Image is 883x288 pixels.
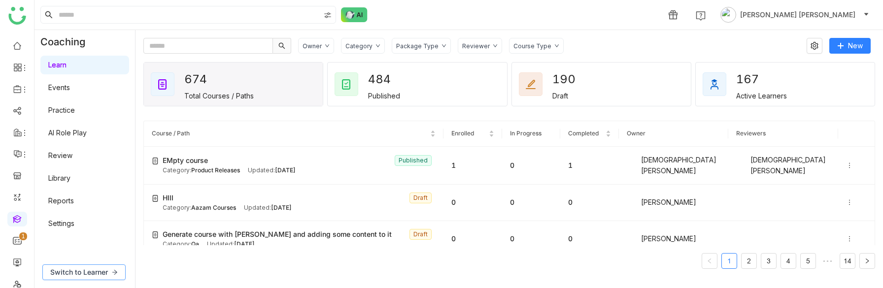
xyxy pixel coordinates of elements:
[324,11,332,19] img: search-type.svg
[502,221,561,257] td: 0
[341,7,368,22] img: ask-buddy-normal.svg
[560,221,619,257] td: 0
[718,7,871,23] button: [PERSON_NAME] [PERSON_NAME]
[840,253,855,269] li: 14
[275,166,296,174] span: [DATE]
[368,92,400,100] div: Published
[163,203,236,213] div: Category:
[840,254,855,268] a: 14
[859,253,875,269] button: Next Page
[157,78,169,90] img: total_courses.svg
[163,192,173,203] span: HIII
[184,69,220,90] div: 674
[42,264,126,280] button: Switch to Learner
[560,147,619,185] td: 1
[19,232,27,240] nz-badge-sup: 1
[443,147,502,185] td: 1
[48,128,87,137] a: AI Role Play
[234,240,255,248] span: [DATE]
[627,233,720,245] div: [PERSON_NAME]
[525,78,537,90] img: draft_courses.svg
[848,40,863,51] span: New
[396,42,439,50] div: Package Type
[552,69,588,90] div: 190
[303,42,322,50] div: Owner
[560,185,619,221] td: 0
[568,129,599,137] span: Completed
[742,254,756,268] a: 2
[163,229,392,240] span: Generate course with [PERSON_NAME] and adding some content to it
[50,267,108,278] span: Switch to Learner
[152,195,159,202] img: create-new-course.svg
[409,192,432,203] nz-tag: Draft
[163,155,208,166] span: EMpty course
[340,78,352,90] img: published_courses.svg
[48,106,75,114] a: Practice
[368,69,404,90] div: 484
[395,155,432,166] nz-tag: Published
[48,196,74,205] a: Reports
[627,160,639,171] img: 684a9b06de261c4b36a3cf65
[409,229,432,240] nz-tag: Draft
[820,253,836,269] li: Next 5 Pages
[443,185,502,221] td: 0
[781,254,796,268] a: 4
[721,253,737,269] li: 1
[184,92,254,100] div: Total Courses / Paths
[48,174,70,182] a: Library
[781,253,796,269] li: 4
[48,61,67,69] a: Learn
[513,42,551,50] div: Course Type
[510,129,542,137] span: In Progress
[736,129,766,137] span: Reviewers
[627,196,639,208] img: 684a9b6bde261c4b36a3d2e3
[152,158,159,164] img: create-new-course.svg
[720,7,736,23] img: avatar
[736,92,787,100] div: Active Learners
[829,38,871,54] button: New
[21,231,25,241] p: 1
[627,196,720,208] div: [PERSON_NAME]
[740,9,855,20] span: [PERSON_NAME] [PERSON_NAME]
[451,129,474,137] span: Enrolled
[48,83,70,92] a: Events
[191,166,240,174] span: Product Releases
[34,30,100,54] div: Coaching
[191,204,236,211] span: Aazam Courses
[702,253,717,269] button: Previous Page
[8,7,26,25] img: logo
[736,69,772,90] div: 167
[502,185,561,221] td: 0
[552,92,568,100] div: Draft
[248,166,296,175] div: Updated:
[462,42,490,50] div: Reviewer
[191,240,199,248] span: Qa
[741,253,757,269] li: 2
[271,204,292,211] span: [DATE]
[800,253,816,269] li: 5
[801,254,815,268] a: 5
[736,160,748,171] img: 684a9b06de261c4b36a3cf65
[502,147,561,185] td: 0
[48,219,74,227] a: Settings
[696,11,706,21] img: help.svg
[761,253,777,269] li: 3
[722,254,737,268] a: 1
[152,129,190,137] span: Course / Path
[627,129,645,137] span: Owner
[627,155,720,176] div: [DEMOGRAPHIC_DATA][PERSON_NAME]
[709,78,720,90] img: active_learners.svg
[443,221,502,257] td: 0
[152,231,159,238] img: create-new-course.svg
[207,240,255,249] div: Updated:
[736,155,830,176] div: [DEMOGRAPHIC_DATA][PERSON_NAME]
[48,151,72,160] a: Review
[163,166,240,175] div: Category:
[627,233,639,245] img: 684a9aedde261c4b36a3ced9
[244,203,292,213] div: Updated:
[345,42,373,50] div: Category
[820,253,836,269] span: •••
[163,240,199,249] div: Category:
